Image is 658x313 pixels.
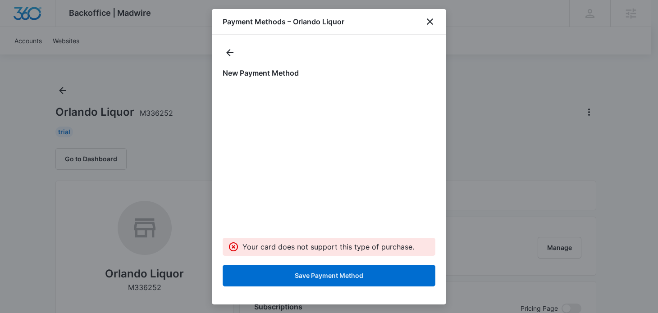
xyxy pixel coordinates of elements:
iframe: Secure payment input frame [221,86,437,231]
h1: Payment Methods – Orlando Liquor [223,16,344,27]
button: Save Payment Method [223,265,435,286]
button: close [425,16,435,27]
p: Your card does not support this type of purchase. [242,241,414,252]
button: actions.back [223,45,237,60]
h1: New Payment Method [223,68,435,78]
